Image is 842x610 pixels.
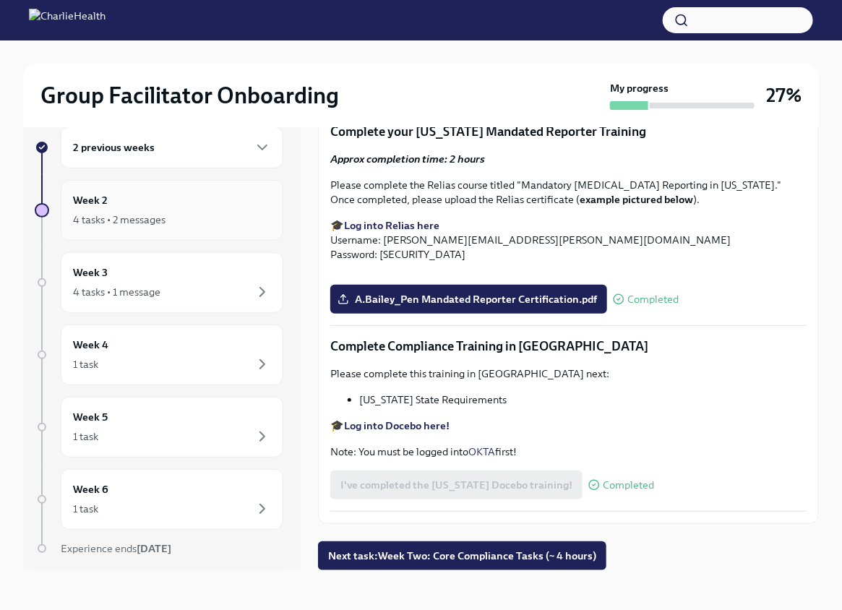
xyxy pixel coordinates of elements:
[330,123,807,140] p: Complete your [US_STATE] Mandated Reporter Training
[40,81,339,110] h2: Group Facilitator Onboarding
[73,337,108,353] h6: Week 4
[73,357,98,371] div: 1 task
[35,397,283,457] a: Week 51 task
[318,541,606,570] button: Next task:Week Two: Core Compliance Tasks (~ 4 hours)
[61,542,171,555] span: Experience ends
[35,180,283,241] a: Week 24 tasks • 2 messages
[73,481,108,497] h6: Week 6
[627,294,679,305] span: Completed
[73,429,98,444] div: 1 task
[603,480,654,491] span: Completed
[35,325,283,385] a: Week 41 task
[73,409,108,425] h6: Week 5
[330,218,807,262] p: 🎓 Username: [PERSON_NAME][EMAIL_ADDRESS][PERSON_NAME][DOMAIN_NAME] Password: [SECURITY_DATA]
[330,338,807,355] p: Complete Compliance Training in [GEOGRAPHIC_DATA]
[73,212,166,227] div: 4 tasks • 2 messages
[468,445,495,458] a: OKTA
[29,9,106,32] img: CharlieHealth
[35,252,283,313] a: Week 34 tasks • 1 message
[340,292,597,306] span: A.Bailey_Pen Mandated Reporter Certification.pdf
[580,193,693,206] strong: example pictured below
[610,81,669,95] strong: My progress
[344,419,450,432] a: Log into Docebo here!
[73,265,108,280] h6: Week 3
[73,192,108,208] h6: Week 2
[328,549,596,563] span: Next task : Week Two: Core Compliance Tasks (~ 4 hours)
[330,285,607,314] label: A.Bailey_Pen Mandated Reporter Certification.pdf
[344,219,439,232] a: Log into Relias here
[73,502,98,516] div: 1 task
[61,126,283,168] div: 2 previous weeks
[359,392,807,407] li: [US_STATE] State Requirements
[330,178,807,207] p: Please complete the Relias course titled "Mandatory [MEDICAL_DATA] Reporting in [US_STATE]." Once...
[330,444,807,459] p: Note: You must be logged into first!
[73,139,155,155] h6: 2 previous weeks
[766,82,802,108] h3: 27%
[330,366,807,381] p: Please complete this training in [GEOGRAPHIC_DATA] next:
[330,418,807,433] p: 🎓
[137,542,171,555] strong: [DATE]
[330,152,485,166] strong: Approx completion time: 2 hours
[73,285,160,299] div: 4 tasks • 1 message
[35,469,283,530] a: Week 61 task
